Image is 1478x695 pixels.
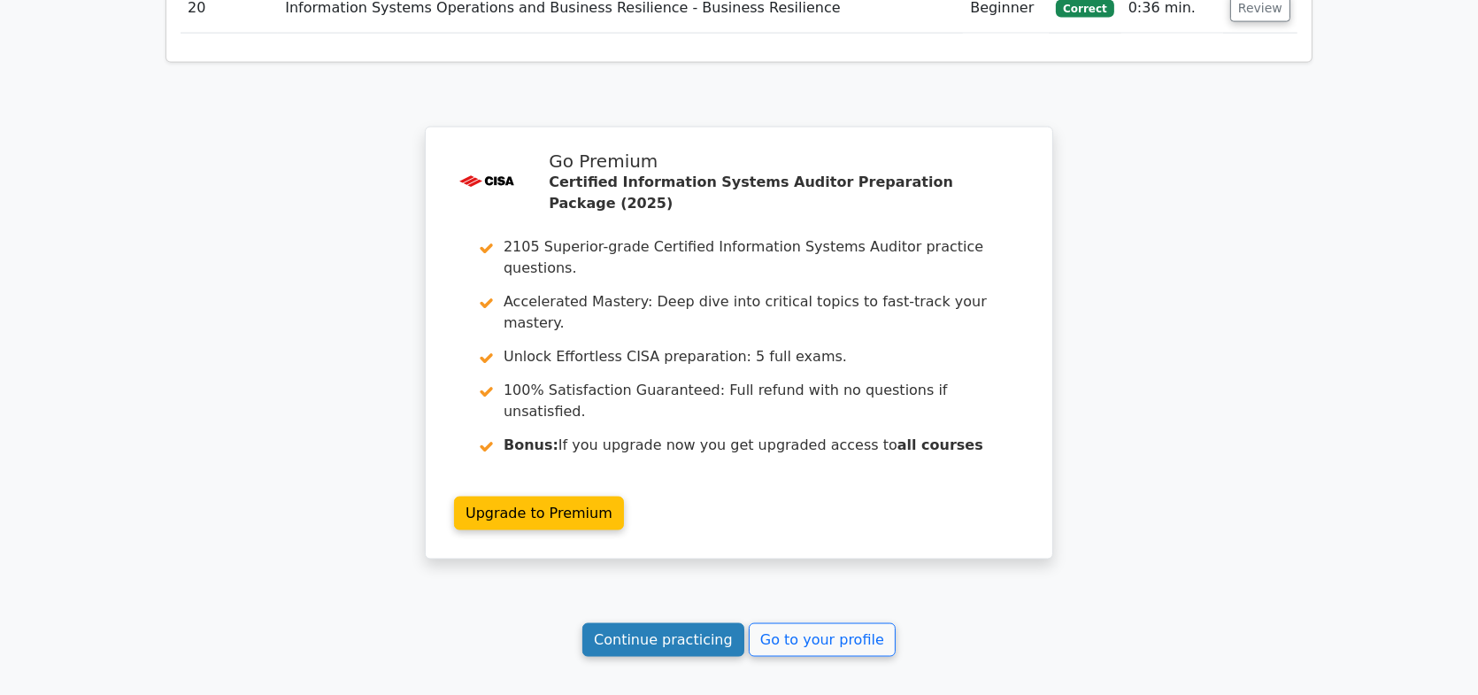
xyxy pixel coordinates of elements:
a: Upgrade to Premium [454,497,624,530]
a: Continue practicing [582,623,744,657]
a: Go to your profile [749,623,896,657]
